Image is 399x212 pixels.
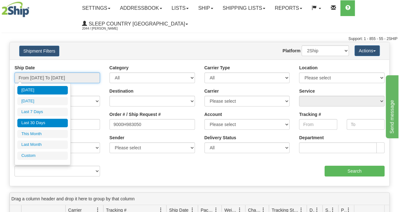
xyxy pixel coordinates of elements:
div: Send message [5,4,58,11]
div: grid grouping header [10,193,389,205]
label: Delivery Status [204,135,236,141]
iframe: chat widget [384,74,398,138]
button: Actions [355,45,380,56]
li: This Month [17,130,68,138]
a: Settings [77,0,115,16]
label: Tracking # [299,111,321,117]
span: 2044 / [PERSON_NAME] [82,26,129,32]
button: Shipment Filters [19,46,59,56]
label: Destination [109,88,133,94]
li: Last 30 Days [17,119,68,127]
a: Sleep Country [GEOGRAPHIC_DATA] 2044 / [PERSON_NAME] [77,16,193,32]
label: Carrier [204,88,219,94]
span: Sleep Country [GEOGRAPHIC_DATA] [87,21,185,26]
a: Ship [193,0,218,16]
img: logo2044.jpg [2,2,29,17]
label: Order # / Ship Request # [109,111,161,117]
label: Sender [109,135,124,141]
input: To [347,119,384,130]
a: Addressbook [115,0,167,16]
label: Carrier Type [204,65,230,71]
label: Service [299,88,315,94]
label: Platform [283,48,301,54]
li: Last Month [17,140,68,149]
input: From [299,119,337,130]
li: Last 7 Days [17,108,68,116]
label: Account [204,111,222,117]
li: [DATE] [17,86,68,95]
label: Ship Date [15,65,35,71]
li: Custom [17,152,68,160]
label: Department [299,135,324,141]
li: [DATE] [17,97,68,106]
label: Location [299,65,317,71]
input: Search [325,166,385,176]
a: Reports [270,0,307,16]
label: Category [109,65,129,71]
a: Lists [167,0,193,16]
div: Support: 1 - 855 - 55 - 2SHIP [2,36,397,42]
a: Shipping lists [218,0,270,16]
